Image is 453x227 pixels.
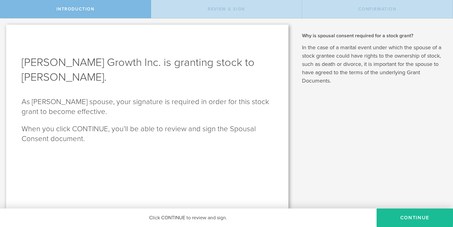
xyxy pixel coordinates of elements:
button: CONTINUE [377,209,453,227]
h2: Why is spousal consent required for a stock grant? [302,32,444,39]
span: Confirmation [358,6,397,12]
h1: [PERSON_NAME] Growth Inc. is granting stock to [PERSON_NAME]. [22,55,273,85]
p: As [PERSON_NAME] spouse, your signature is required in order for this stock grant to become effec... [22,97,273,117]
p: When you click CONTINUE, you’ll be able to review and sign the Spousal Consent document. [22,124,273,144]
p: In the case of a marital event under which the spouse of a stock grantee could have rights to the... [302,43,444,85]
span: Review & Sign [208,6,245,12]
span: Introduction [56,6,95,12]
